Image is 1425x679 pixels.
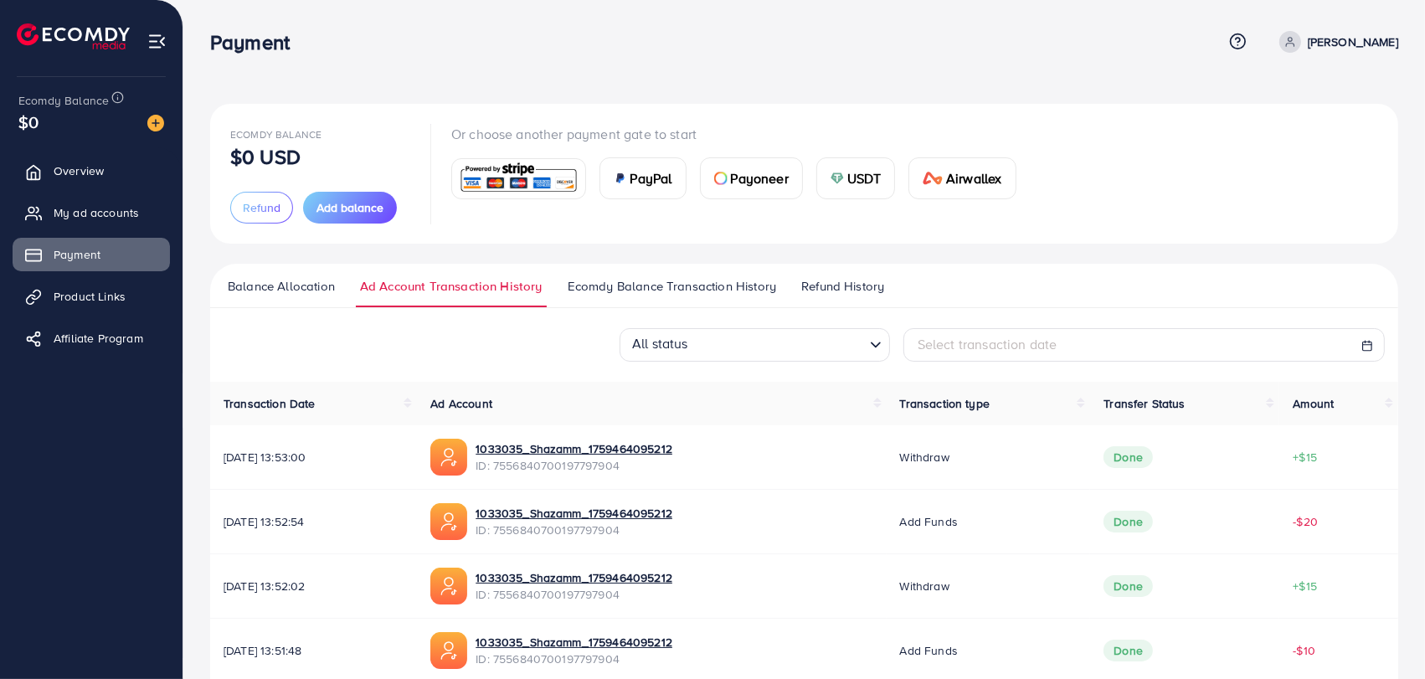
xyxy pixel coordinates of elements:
img: card [457,161,580,197]
span: Done [1103,446,1153,468]
h3: Payment [210,30,303,54]
span: Transaction type [900,395,990,412]
span: -$20 [1293,513,1318,530]
img: card [714,172,728,185]
span: Affiliate Program [54,330,143,347]
span: Ecomdy Balance [230,127,322,141]
span: Payoneer [731,168,789,188]
span: Withdraw [900,578,949,594]
a: cardUSDT [816,157,896,199]
span: Refund History [801,277,884,296]
button: Refund [230,192,293,224]
span: Balance Allocation [228,277,335,296]
span: All status [629,330,692,358]
p: [PERSON_NAME] [1308,32,1398,52]
img: card [831,172,844,185]
a: card [451,158,586,199]
span: Product Links [54,288,126,305]
img: logo [17,23,130,49]
span: Ad Account Transaction History [360,277,543,296]
span: [DATE] 13:52:54 [224,513,404,530]
span: Refund [243,199,280,216]
span: ID: 7556840700197797904 [476,522,672,538]
img: ic-ads-acc.e4c84228.svg [430,503,467,540]
img: card [614,172,627,185]
p: Or choose another payment gate to start [451,124,1030,144]
input: Search for option [693,331,863,358]
img: ic-ads-acc.e4c84228.svg [430,568,467,604]
span: ID: 7556840700197797904 [476,586,672,603]
span: [DATE] 13:53:00 [224,449,404,466]
span: Ecomdy Balance [18,92,109,109]
span: Withdraw [900,449,949,466]
a: 1033035_Shazamm_1759464095212 [476,634,672,651]
a: Affiliate Program [13,321,170,355]
span: Add funds [900,513,958,530]
span: ID: 7556840700197797904 [476,651,672,667]
a: cardPayoneer [700,157,803,199]
img: image [147,115,164,131]
span: ID: 7556840700197797904 [476,457,672,474]
a: cardAirwallex [908,157,1016,199]
a: 1033035_Shazamm_1759464095212 [476,505,672,522]
span: +$15 [1293,449,1317,466]
img: menu [147,32,167,51]
span: Ad Account [430,395,492,412]
img: ic-ads-acc.e4c84228.svg [430,439,467,476]
a: Overview [13,154,170,188]
span: Done [1103,640,1153,661]
img: ic-ads-acc.e4c84228.svg [430,632,467,669]
div: Search for option [620,328,890,362]
span: +$15 [1293,578,1317,594]
span: Ecomdy Balance Transaction History [568,277,776,296]
a: cardPayPal [599,157,687,199]
span: [DATE] 13:52:02 [224,578,404,594]
img: card [923,172,943,185]
a: [PERSON_NAME] [1273,31,1398,53]
span: Amount [1293,395,1334,412]
span: -$10 [1293,642,1315,659]
span: My ad accounts [54,204,139,221]
a: My ad accounts [13,196,170,229]
button: Add balance [303,192,397,224]
p: $0 USD [230,147,301,167]
span: Select transaction date [918,335,1057,353]
span: [DATE] 13:51:48 [224,642,404,659]
iframe: Chat [1354,604,1412,666]
a: Payment [13,238,170,271]
span: Transfer Status [1103,395,1185,412]
span: Payment [54,246,100,263]
span: PayPal [630,168,672,188]
a: 1033035_Shazamm_1759464095212 [476,569,672,586]
span: $0 [18,110,39,134]
span: Add funds [900,642,958,659]
a: 1033035_Shazamm_1759464095212 [476,440,672,457]
span: Transaction Date [224,395,316,412]
span: Overview [54,162,104,179]
span: Done [1103,575,1153,597]
a: Product Links [13,280,170,313]
span: Airwallex [946,168,1001,188]
span: Add balance [316,199,383,216]
span: Done [1103,511,1153,532]
span: USDT [847,168,882,188]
